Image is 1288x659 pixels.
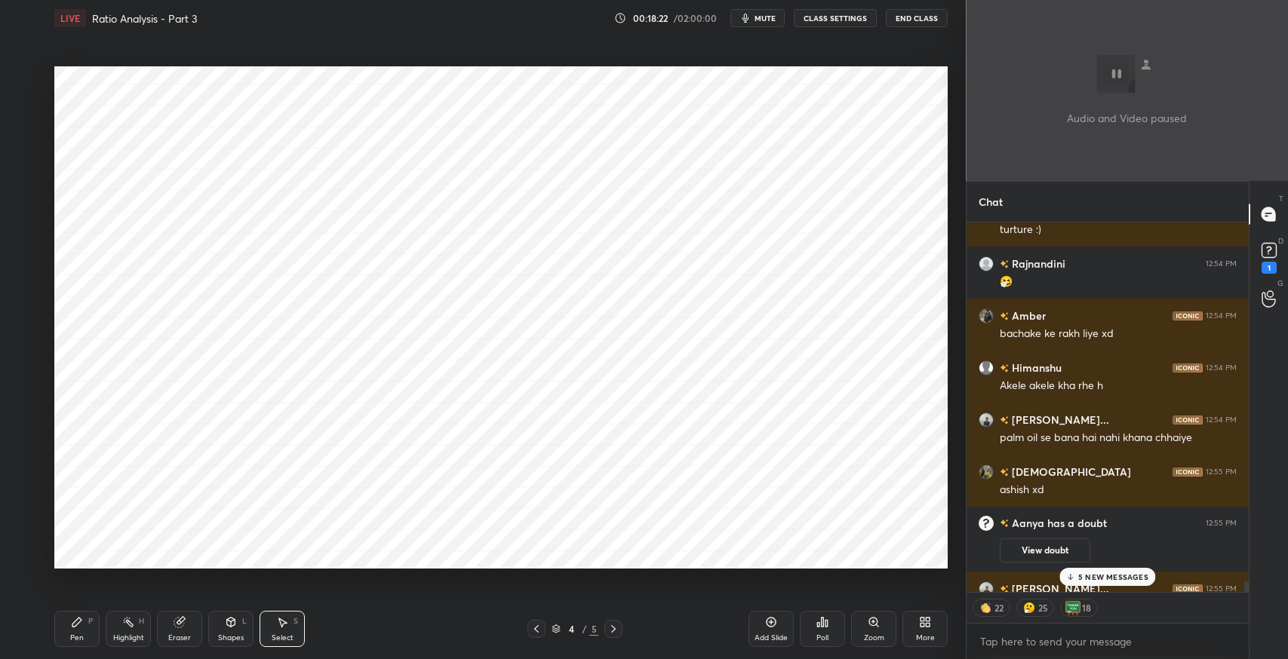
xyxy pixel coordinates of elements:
[1000,431,1237,446] div: palm oil se bana hai nahi khana chhaiye
[1000,364,1009,372] img: no-rating-badge.077c3623.svg
[1000,483,1237,498] div: ashish xd
[1000,260,1009,268] img: no-rating-badge.077c3623.svg
[1000,326,1237,342] div: bachake ke rakh liye xd
[1173,467,1203,477] img: iconic-dark.1390631f.png
[1000,468,1009,477] img: no-rating-badge.077c3623.svg
[979,308,994,323] img: 36f029f0ce6e4ca59dcc79116a2ad087.jpg
[864,634,884,642] div: Zoom
[1065,600,1081,615] img: thank_you.png
[979,360,994,375] img: default.png
[979,412,994,428] img: 8116806e7944466aafa8e367ba71050b.jpg
[967,222,1249,623] div: grid
[1000,516,1009,530] img: no-rating-badge.077c3623.svg
[582,624,586,633] div: /
[1173,311,1203,320] img: iconic-dark.1390631f.png
[1000,312,1009,320] img: no-rating-badge.077c3623.svg
[88,618,93,625] div: P
[755,634,788,642] div: Add Slide
[755,13,776,23] span: mute
[979,256,994,271] img: a417e4e7c7a74a8ca420820b6368722e.jpg
[886,9,948,27] button: End Class
[1009,256,1065,271] h6: Rajnandini
[1000,222,1237,238] div: turture :)
[1206,363,1237,372] div: 12:54 PM
[113,634,144,642] div: Highlight
[1000,416,1009,425] img: no-rating-badge.077c3623.svg
[1000,585,1009,593] img: no-rating-badge.077c3623.svg
[979,464,994,480] img: 6d0f07017bcc4e64a13b3bfa6df0c034.jpg
[816,634,828,642] div: Poll
[1206,259,1237,268] div: 12:54 PM
[1022,600,1037,615] img: thinking_face.png
[168,634,191,642] div: Eraser
[272,634,294,642] div: Select
[1277,277,1283,289] p: G
[242,618,247,625] div: L
[1278,235,1283,247] p: D
[1009,516,1044,530] h6: Aanya
[70,634,84,642] div: Pen
[589,622,598,636] div: 5
[1206,584,1237,593] div: 12:55 PM
[1206,311,1237,320] div: 12:54 PM
[1009,360,1062,375] h6: Himanshu
[979,581,994,596] img: 8116806e7944466aafa8e367ba71050b.jpg
[1009,581,1109,596] h6: [PERSON_NAME]...
[1173,363,1203,372] img: iconic-dark.1390631f.png
[1173,415,1203,425] img: iconic-dark.1390631f.png
[978,600,993,615] img: clapping_hands.png
[1206,467,1237,477] div: 12:55 PM
[1000,379,1237,394] div: Akele akele kha rhe h
[564,624,579,633] div: 4
[1081,602,1093,614] div: 18
[1000,538,1090,562] button: View doubt
[1279,193,1283,204] p: T
[1173,584,1203,593] img: iconic-dark.1390631f.png
[1009,412,1109,428] h6: [PERSON_NAME]...
[1044,516,1107,530] span: has a doubt
[730,9,785,27] button: mute
[1078,572,1148,581] p: 5 NEW MESSAGES
[294,618,298,625] div: S
[1262,262,1277,274] div: 1
[1009,308,1046,323] h6: Amber
[139,618,144,625] div: H
[54,9,86,27] div: LIVE
[794,9,877,27] button: CLASS SETTINGS
[1000,274,1237,290] div: 🤧
[1037,602,1049,614] div: 25
[92,11,197,26] h4: Ratio Analysis - Part 3
[1206,519,1237,528] div: 12:55 PM
[1206,415,1237,425] div: 12:54 PM
[1067,110,1187,126] p: Audio and Video paused
[1009,464,1131,480] h6: [DEMOGRAPHIC_DATA]
[218,634,244,642] div: Shapes
[967,182,1015,222] p: Chat
[993,602,1005,614] div: 22
[916,634,935,642] div: More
